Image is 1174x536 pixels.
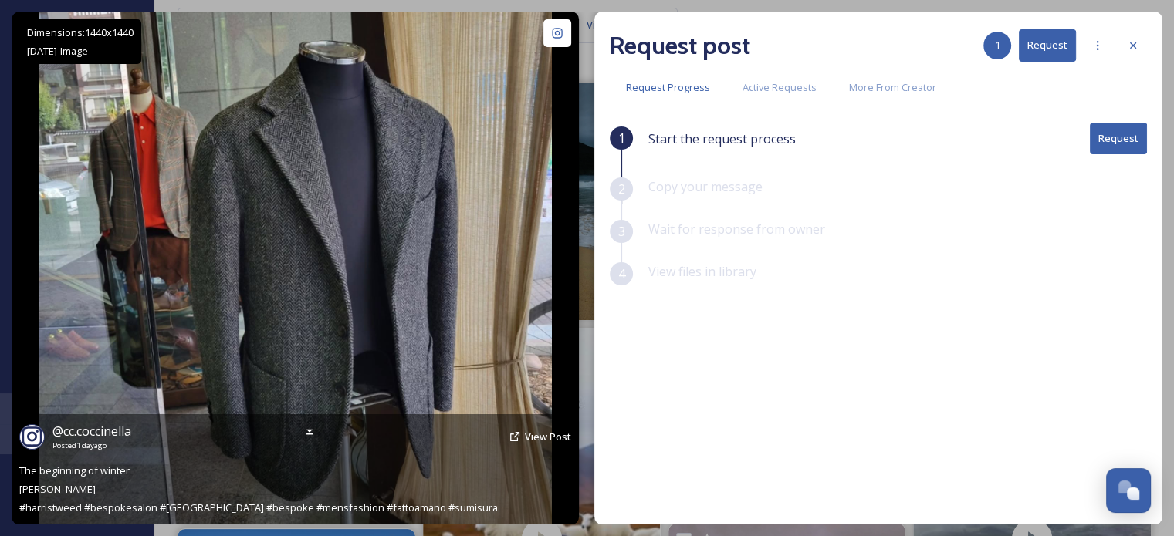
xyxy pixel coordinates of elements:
[648,130,796,148] span: Start the request process
[19,464,498,514] span: The beginning of winter [PERSON_NAME] #harristweed #bespokesalon #[GEOGRAPHIC_DATA] #bespoke #men...
[39,12,552,524] img: The beginning of winter Harris Tweed #harristweed #bespokesalon #osaka #bespoke #mensfashion #fat...
[626,80,710,95] span: Request Progress
[27,44,88,58] span: [DATE] - Image
[52,440,131,451] span: Posted 1 day ago
[1090,123,1147,154] button: Request
[648,221,825,238] span: Wait for response from owner
[618,222,625,241] span: 3
[1106,468,1151,513] button: Open Chat
[618,180,625,198] span: 2
[52,423,131,440] span: @ cc.coccinella
[743,80,817,95] span: Active Requests
[618,129,625,147] span: 1
[525,430,571,443] span: View Post
[52,422,131,440] a: @cc.coccinella
[648,263,756,280] span: View files in library
[995,38,1000,52] span: 1
[27,25,134,39] span: Dimensions: 1440 x 1440
[1019,29,1076,61] button: Request
[648,178,763,195] span: Copy your message
[849,80,936,95] span: More From Creator
[618,265,625,283] span: 4
[610,27,750,64] h2: Request post
[525,430,571,444] a: View Post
